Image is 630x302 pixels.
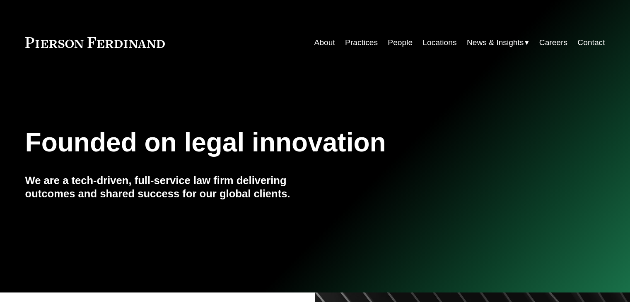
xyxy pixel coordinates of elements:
a: Careers [539,35,567,50]
h4: We are a tech-driven, full-service law firm delivering outcomes and shared success for our global... [25,174,315,201]
a: Contact [577,35,605,50]
a: People [388,35,413,50]
a: Locations [422,35,456,50]
a: Practices [345,35,378,50]
a: folder dropdown [467,35,529,50]
h1: Founded on legal innovation [25,127,509,158]
span: News & Insights [467,36,524,50]
a: About [314,35,335,50]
